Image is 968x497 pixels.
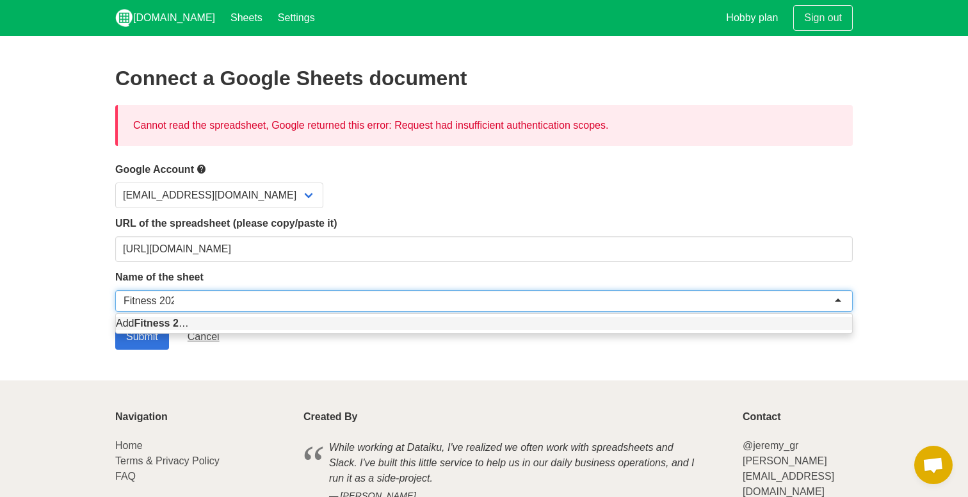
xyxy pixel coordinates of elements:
a: Sign out [793,5,853,31]
p: Navigation [115,411,288,423]
input: Submit [115,324,169,350]
a: @jeremy_gr [743,440,798,451]
h2: Connect a Google Sheets document [115,67,853,90]
a: Terms & Privacy Policy [115,455,220,466]
div: Cannot read the spreadsheet, Google returned this error: Request had insufficient authentication ... [115,105,853,146]
label: Name of the sheet [115,270,853,285]
label: Google Account [115,161,853,177]
input: Should start with https://docs.google.com/spreadsheets/d/ [115,236,853,262]
label: URL of the spreadsheet (please copy/paste it) [115,216,853,231]
strong: Fitness 2 [134,318,178,329]
a: Open chat [914,446,953,484]
a: [PERSON_NAME][EMAIL_ADDRESS][DOMAIN_NAME] [743,455,834,497]
div: Add … [116,317,852,330]
p: Contact [743,411,853,423]
img: logo_v2_white.png [115,9,133,27]
a: Cancel [177,324,230,350]
a: FAQ [115,471,136,482]
p: Created By [303,411,727,423]
a: Home [115,440,143,451]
